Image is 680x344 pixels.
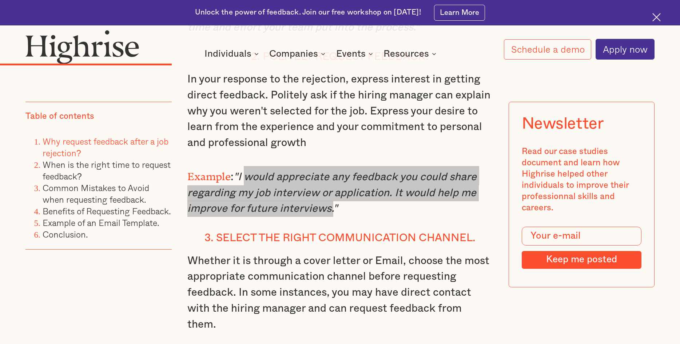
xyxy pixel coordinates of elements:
[187,166,493,217] p: :
[43,158,171,183] a: When is the right time to request feedback?
[521,251,641,269] input: Keep me posted
[204,49,261,58] div: Individuals
[434,5,485,21] a: Learn More
[43,216,159,229] a: Example of an Email Template.
[195,8,421,18] div: Unlock the power of feedback. Join our free workshop on [DATE]!
[383,49,438,58] div: Resources
[187,232,493,244] h4: 3. Select the right communication channel.
[204,49,251,58] div: Individuals
[521,227,641,246] input: Your e-mail
[336,49,366,58] div: Events
[336,49,375,58] div: Events
[504,39,592,60] a: Schedule a demo
[596,39,655,60] a: Apply now
[43,135,168,159] a: Why request feedback after a job rejection?
[521,115,604,133] div: Newsletter
[43,228,88,241] a: Conclusion.
[187,170,231,177] strong: Example
[383,49,429,58] div: Resources
[187,253,493,333] p: Whether it is through a cover letter or Email, choose the most appropriate communication channel ...
[269,49,327,58] div: Companies
[521,146,641,214] div: Read our case studies document and learn how Highrise helped other individuals to improve their p...
[187,72,493,151] p: In your response to the rejection, express interest in getting direct feedback. Politely ask if t...
[43,205,171,218] a: Benefits of Requesting Feedback.
[521,227,641,269] form: Modal Form
[187,171,477,214] em: "I would appreciate any feedback you could share regarding my job interview or application. It wo...
[25,30,139,64] img: Highrise logo
[43,181,149,206] a: Common Mistakes to Avoid when requesting feedback.
[269,49,318,58] div: Companies
[25,111,94,122] div: Table of contents
[652,13,661,21] img: Cross icon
